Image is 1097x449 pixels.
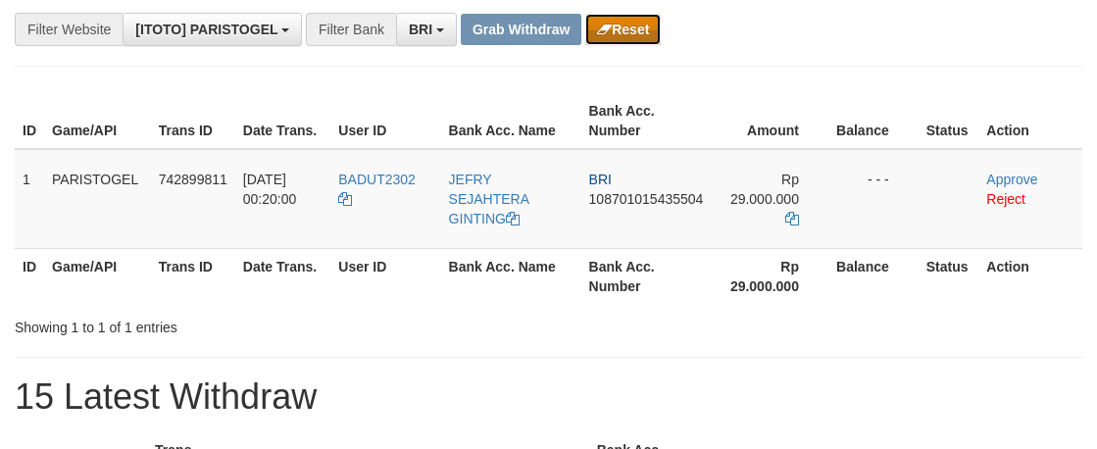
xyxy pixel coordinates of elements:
[730,172,799,207] span: Rp 29.000.000
[44,93,151,149] th: Game/API
[828,248,919,304] th: Balance
[15,248,44,304] th: ID
[978,93,1082,149] th: Action
[589,191,704,207] span: Copy 108701015435504 to clipboard
[585,14,661,45] button: Reset
[711,93,828,149] th: Amount
[919,93,979,149] th: Status
[581,248,712,304] th: Bank Acc. Number
[235,93,330,149] th: Date Trans.
[919,248,979,304] th: Status
[441,248,581,304] th: Bank Acc. Name
[986,191,1025,207] a: Reject
[711,248,828,304] th: Rp 29.000.000
[581,93,712,149] th: Bank Acc. Number
[15,93,44,149] th: ID
[449,172,529,226] a: JEFRY SEJAHTERA GINTING
[338,172,416,207] a: BADUT2302
[409,22,432,37] span: BRI
[243,172,297,207] span: [DATE] 00:20:00
[135,22,277,37] span: [ITOTO] PARISTOGEL
[986,172,1037,187] a: Approve
[123,13,302,46] button: [ITOTO] PARISTOGEL
[15,149,44,249] td: 1
[151,248,235,304] th: Trans ID
[461,14,581,45] button: Grab Withdraw
[828,93,919,149] th: Balance
[978,248,1082,304] th: Action
[44,248,151,304] th: Game/API
[235,248,330,304] th: Date Trans.
[828,149,919,249] td: - - -
[330,93,440,149] th: User ID
[159,172,227,187] span: 742899811
[306,13,396,46] div: Filter Bank
[441,93,581,149] th: Bank Acc. Name
[396,13,457,46] button: BRI
[785,211,799,226] a: Copy 29000000 to clipboard
[151,93,235,149] th: Trans ID
[44,149,151,249] td: PARISTOGEL
[15,377,1082,417] h1: 15 Latest Withdraw
[15,13,123,46] div: Filter Website
[330,248,440,304] th: User ID
[338,172,416,187] span: BADUT2302
[15,310,442,337] div: Showing 1 to 1 of 1 entries
[589,172,612,187] span: BRI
